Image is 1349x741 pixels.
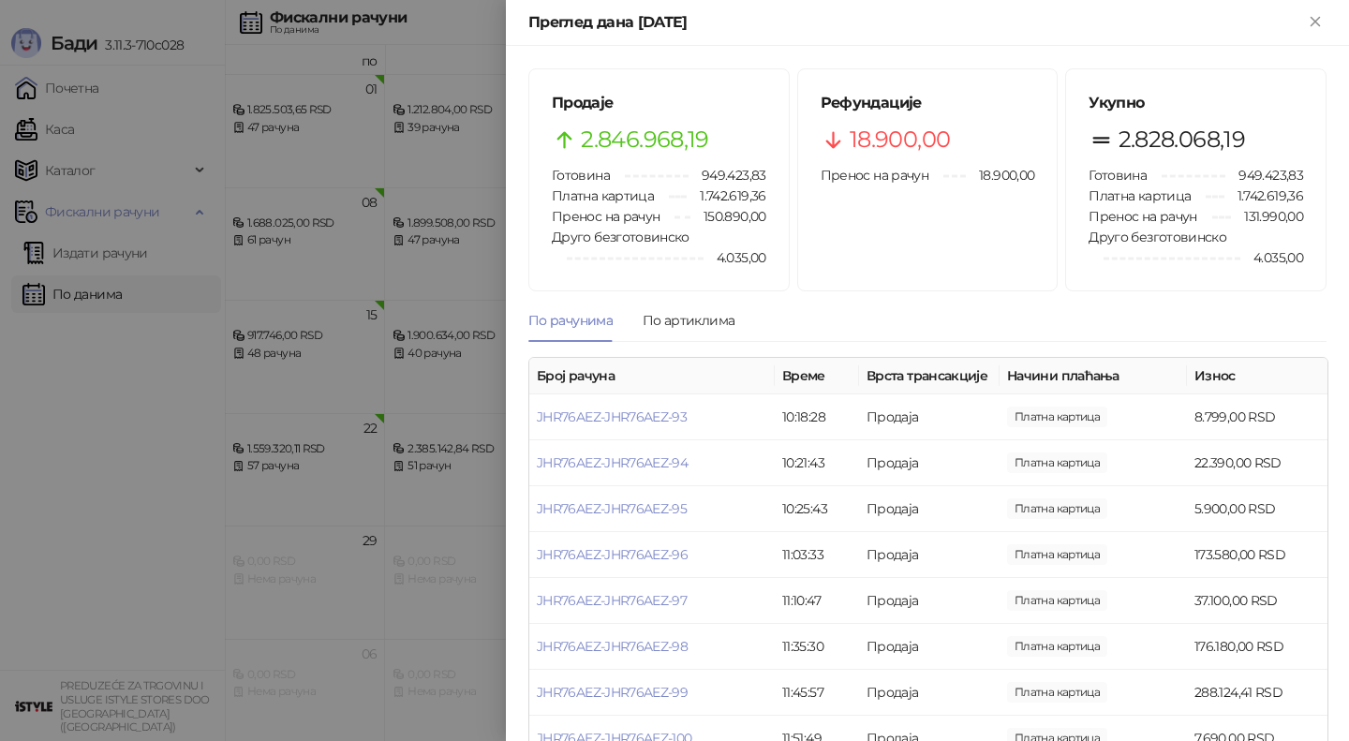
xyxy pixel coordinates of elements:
span: 8.799,00 [1007,407,1107,427]
th: Број рачуна [529,358,775,394]
span: Платна картица [1089,187,1191,204]
span: 173.580,00 [1007,544,1107,565]
td: 11:35:30 [775,624,859,670]
td: 288.124,41 RSD [1187,670,1327,716]
th: Начини плаћања [1000,358,1187,394]
span: 37.100,00 [1007,590,1107,611]
a: JHR76AEZ-JHR76AEZ-99 [537,684,688,701]
td: 8.799,00 RSD [1187,394,1327,440]
td: 176.180,00 RSD [1187,624,1327,670]
span: 131.990,00 [1231,206,1303,227]
td: 5.900,00 RSD [1187,486,1327,532]
span: Друго безготовинско [552,229,689,245]
td: 37.100,00 RSD [1187,578,1327,624]
h5: Продаје [552,92,766,114]
td: 11:45:57 [775,670,859,716]
span: 150.890,00 [690,206,766,227]
td: Продаја [859,670,1000,716]
span: Платна картица [552,187,654,204]
td: Продаја [859,486,1000,532]
span: 4.035,00 [1240,247,1303,268]
span: 1.742.619,36 [1224,185,1303,206]
td: 22.390,00 RSD [1187,440,1327,486]
a: JHR76AEZ-JHR76AEZ-98 [537,638,688,655]
a: JHR76AEZ-JHR76AEZ-96 [537,546,688,563]
td: 173.580,00 RSD [1187,532,1327,578]
span: Друго безготовинско [1089,229,1226,245]
h5: Рефундације [821,92,1035,114]
h5: Укупно [1089,92,1303,114]
span: 176.180,00 [1007,636,1107,657]
span: 18.900,00 [966,165,1034,185]
span: 288.124,41 [1007,682,1107,703]
td: 11:10:47 [775,578,859,624]
td: 11:03:33 [775,532,859,578]
td: Продаја [859,440,1000,486]
span: 2.846.968,19 [581,122,708,157]
td: Продаја [859,624,1000,670]
span: 2.828.068,19 [1119,122,1245,157]
div: По рачунима [528,310,613,331]
span: 18.900,00 [850,122,950,157]
span: Пренос на рачун [1089,208,1196,225]
span: 949.423,83 [1225,165,1303,185]
span: Пренос на рачун [552,208,660,225]
div: Преглед дана [DATE] [528,11,1304,34]
a: JHR76AEZ-JHR76AEZ-93 [537,408,687,425]
td: Продаја [859,394,1000,440]
td: 10:21:43 [775,440,859,486]
td: Продаја [859,578,1000,624]
a: JHR76AEZ-JHR76AEZ-95 [537,500,687,517]
span: 5.900,00 [1007,498,1107,519]
span: Готовина [1089,167,1147,184]
span: Готовина [552,167,610,184]
span: 1.742.619,36 [687,185,765,206]
th: Износ [1187,358,1327,394]
button: Close [1304,11,1327,34]
span: Пренос на рачун [821,167,928,184]
a: JHR76AEZ-JHR76AEZ-97 [537,592,687,609]
a: JHR76AEZ-JHR76AEZ-94 [537,454,688,471]
div: По артиклима [643,310,734,331]
span: 949.423,83 [689,165,766,185]
td: 10:18:28 [775,394,859,440]
th: Време [775,358,859,394]
td: Продаја [859,532,1000,578]
span: 22.390,00 [1007,452,1107,473]
td: 10:25:43 [775,486,859,532]
span: 4.035,00 [704,247,766,268]
th: Врста трансакције [859,358,1000,394]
